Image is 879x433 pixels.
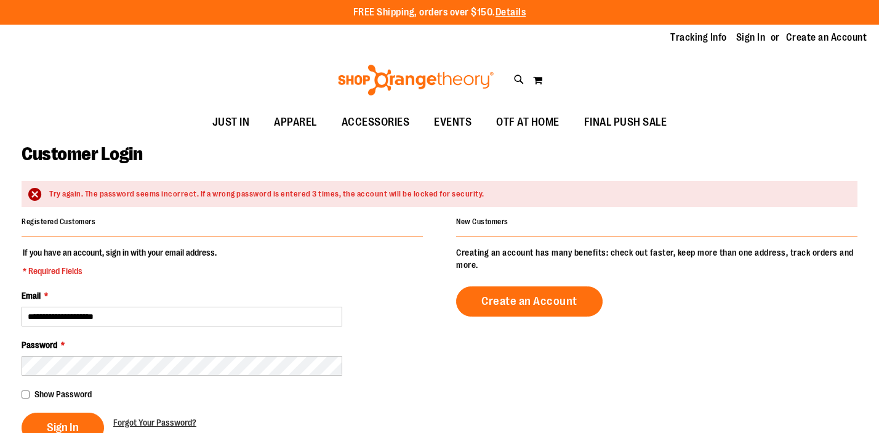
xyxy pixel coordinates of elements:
[584,108,667,136] span: FINAL PUSH SALE
[456,246,857,271] p: Creating an account has many benefits: check out faster, keep more than one address, track orders...
[22,217,95,226] strong: Registered Customers
[262,108,329,137] a: APPAREL
[336,65,496,95] img: Shop Orangetheory
[422,108,484,137] a: EVENTS
[456,217,508,226] strong: New Customers
[353,6,526,20] p: FREE Shipping, orders over $150.
[434,108,472,136] span: EVENTS
[496,108,560,136] span: OTF AT HOME
[212,108,250,136] span: JUST IN
[113,418,196,427] span: Forgot Your Password?
[736,31,766,44] a: Sign In
[113,416,196,429] a: Forgot Your Password?
[200,108,262,137] a: JUST IN
[670,31,727,44] a: Tracking Info
[23,265,217,277] span: * Required Fields
[496,7,526,18] a: Details
[329,108,422,137] a: ACCESSORIES
[342,108,410,136] span: ACCESSORIES
[22,340,57,350] span: Password
[572,108,680,137] a: FINAL PUSH SALE
[34,389,92,399] span: Show Password
[481,294,577,308] span: Create an Account
[22,144,142,164] span: Customer Login
[274,108,317,136] span: APPAREL
[786,31,867,44] a: Create an Account
[49,188,845,200] div: Try again. The password seems incorrect. If a wrong password is entered 3 times, the account will...
[484,108,572,137] a: OTF AT HOME
[456,286,603,317] a: Create an Account
[22,291,41,301] span: Email
[22,246,218,277] legend: If you have an account, sign in with your email address.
